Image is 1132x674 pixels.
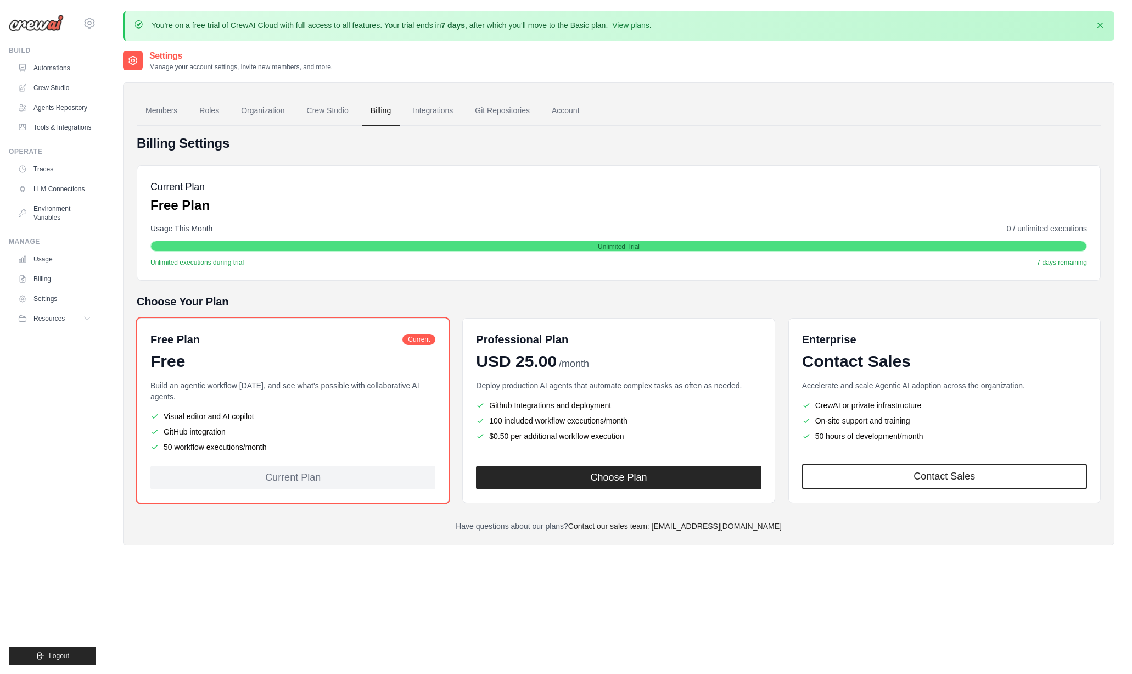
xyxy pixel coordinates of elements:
[802,464,1087,489] a: Contact Sales
[802,380,1087,391] p: Accelerate and scale Agentic AI adoption across the organization.
[802,415,1087,426] li: On-site support and training
[404,96,462,126] a: Integrations
[33,314,65,323] span: Resources
[137,294,1101,309] h5: Choose Your Plan
[402,334,435,345] span: Current
[802,431,1087,442] li: 50 hours of development/month
[476,400,761,411] li: Github Integrations and deployment
[559,357,589,371] span: /month
[49,651,69,660] span: Logout
[152,20,652,31] p: You're on a free trial of CrewAI Cloud with full access to all features. Your trial ends in , aft...
[441,21,465,30] strong: 7 days
[13,310,96,327] button: Resources
[13,270,96,288] a: Billing
[9,647,96,665] button: Logout
[149,49,333,63] h2: Settings
[13,290,96,308] a: Settings
[1037,258,1087,267] span: 7 days remaining
[543,96,589,126] a: Account
[13,160,96,178] a: Traces
[612,21,649,30] a: View plans
[150,258,244,267] span: Unlimited executions during trial
[568,522,782,531] a: Contact our sales team: [EMAIL_ADDRESS][DOMAIN_NAME]
[137,135,1101,152] h4: Billing Settings
[476,380,761,391] p: Deploy production AI agents that automate complex tasks as often as needed.
[476,332,568,347] h6: Professional Plan
[476,352,557,371] span: USD 25.00
[150,179,210,194] h5: Current Plan
[466,96,539,126] a: Git Repositories
[598,242,640,251] span: Unlimited Trial
[13,99,96,116] a: Agents Repository
[13,59,96,77] a: Automations
[232,96,293,126] a: Organization
[13,250,96,268] a: Usage
[150,332,200,347] h6: Free Plan
[1007,223,1087,234] span: 0 / unlimited executions
[13,200,96,226] a: Environment Variables
[362,96,400,126] a: Billing
[13,180,96,198] a: LLM Connections
[802,352,1087,371] div: Contact Sales
[13,79,96,97] a: Crew Studio
[150,411,435,422] li: Visual editor and AI copilot
[9,15,64,31] img: Logo
[150,466,435,489] div: Current Plan
[150,197,210,214] p: Free Plan
[9,46,96,55] div: Build
[476,415,761,426] li: 100 included workflow executions/month
[150,426,435,437] li: GitHub integration
[150,223,212,234] span: Usage This Month
[150,442,435,453] li: 50 workflow executions/month
[9,147,96,156] div: Operate
[150,380,435,402] p: Build an agentic workflow [DATE], and see what's possible with collaborative AI agents.
[476,466,761,489] button: Choose Plan
[9,237,96,246] div: Manage
[137,521,1101,532] p: Have questions about our plans?
[802,332,1087,347] h6: Enterprise
[137,96,186,126] a: Members
[150,352,435,371] div: Free
[190,96,228,126] a: Roles
[13,119,96,136] a: Tools & Integrations
[802,400,1087,411] li: CrewAI or private infrastructure
[298,96,357,126] a: Crew Studio
[149,63,333,71] p: Manage your account settings, invite new members, and more.
[476,431,761,442] li: $0.50 per additional workflow execution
